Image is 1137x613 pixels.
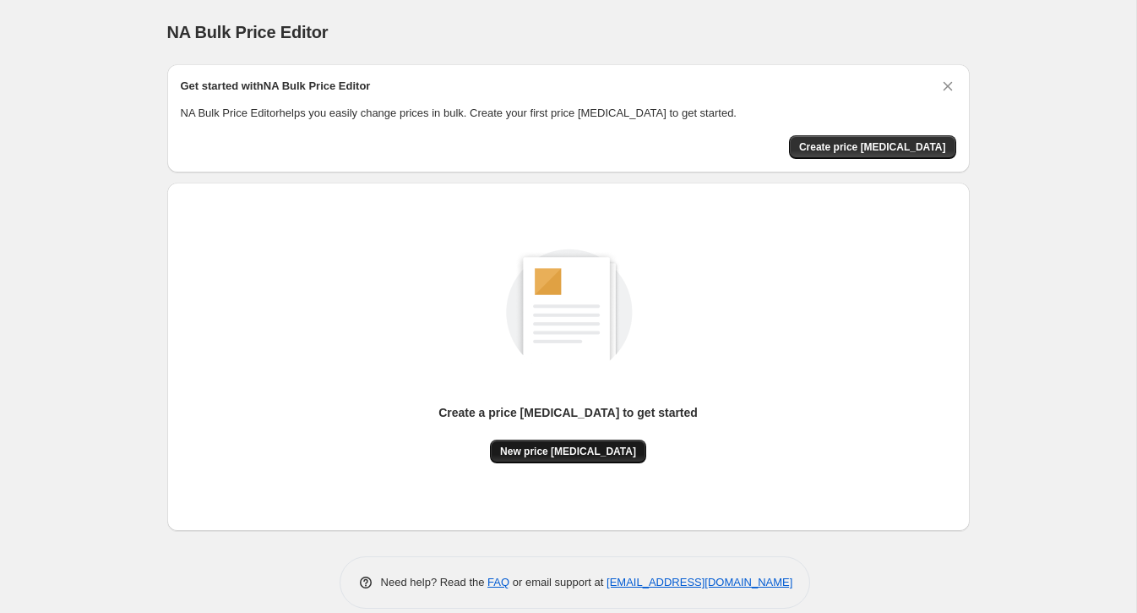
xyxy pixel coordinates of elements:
[799,140,946,154] span: Create price [MEDICAL_DATA]
[181,78,371,95] h2: Get started with NA Bulk Price Editor
[381,576,488,588] span: Need help? Read the
[167,23,329,41] span: NA Bulk Price Editor
[181,105,956,122] p: NA Bulk Price Editor helps you easily change prices in bulk. Create your first price [MEDICAL_DAT...
[487,576,509,588] a: FAQ
[789,135,956,159] button: Create price change job
[607,576,792,588] a: [EMAIL_ADDRESS][DOMAIN_NAME]
[509,576,607,588] span: or email support at
[939,78,956,95] button: Dismiss card
[490,440,646,463] button: New price [MEDICAL_DATA]
[438,404,698,421] p: Create a price [MEDICAL_DATA] to get started
[500,445,636,458] span: New price [MEDICAL_DATA]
